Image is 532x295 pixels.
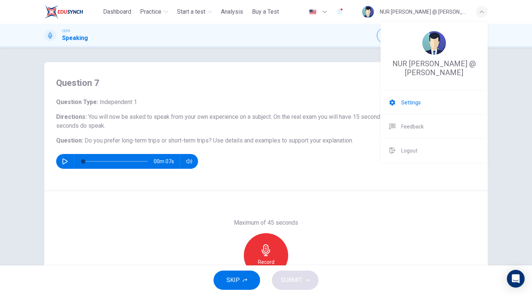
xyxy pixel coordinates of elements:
span: Settings [401,98,421,107]
span: Feedback [401,122,424,131]
img: Profile picture [422,31,446,55]
span: Logout [401,146,417,155]
div: Open Intercom Messenger [507,270,525,288]
span: NUR [PERSON_NAME] @ [PERSON_NAME] [389,59,479,77]
a: Settings [381,91,488,114]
